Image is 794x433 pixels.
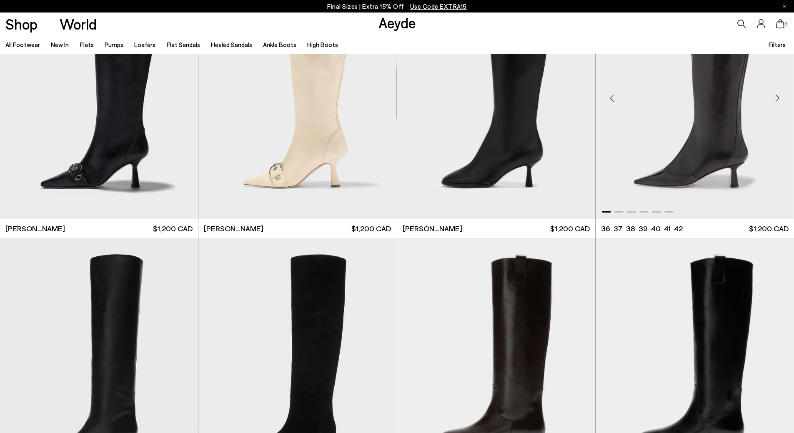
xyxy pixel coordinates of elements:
a: New In [51,41,69,48]
a: Shop [5,17,38,31]
a: Aeyde [378,14,416,31]
span: $1,200 CAD [749,223,789,234]
p: Final Sizes | Extra 15% Off [327,1,467,12]
li: 37 [614,223,623,234]
span: Navigate to /collections/ss25-final-sizes [410,3,467,10]
span: $1,200 CAD [550,223,590,234]
a: Pumps [105,41,123,48]
a: Flat Sandals [167,41,200,48]
a: 36 37 38 39 40 41 42 $1,200 CAD [596,219,794,238]
a: 0 [776,19,784,28]
a: All Footwear [5,41,40,48]
span: [PERSON_NAME] [204,223,263,234]
li: 41 [664,223,671,234]
span: [PERSON_NAME] [403,223,462,234]
div: Next slide [765,86,790,111]
ul: variant [601,223,680,234]
a: [PERSON_NAME] $1,200 CAD [397,219,595,238]
li: 39 [639,223,648,234]
span: Filters [769,41,786,48]
span: [PERSON_NAME] [5,223,65,234]
div: Previous slide [600,86,625,111]
a: World [60,17,97,31]
li: 36 [601,223,610,234]
a: Ankle Boots [263,41,296,48]
span: $1,200 CAD [351,223,391,234]
span: 0 [784,22,789,26]
span: $1,200 CAD [153,223,193,234]
a: [PERSON_NAME] $1,200 CAD [198,219,396,238]
a: Heeled Sandals [211,41,252,48]
li: 38 [626,223,635,234]
li: 40 [651,223,661,234]
li: 42 [674,223,683,234]
a: Loafers [134,41,155,48]
a: Flats [80,41,94,48]
a: High Boots [307,41,338,48]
